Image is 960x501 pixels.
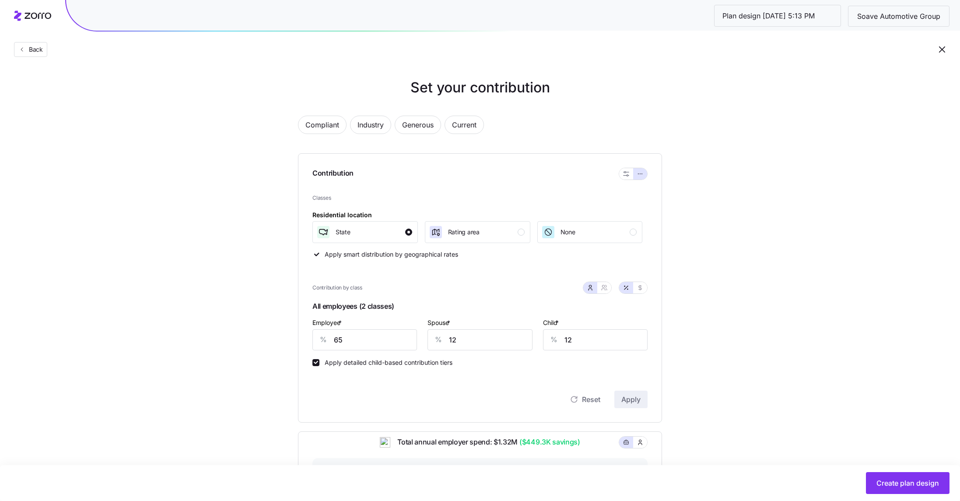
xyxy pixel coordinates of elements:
[312,299,648,317] span: All employees (2 classes)
[614,391,648,408] button: Apply
[336,228,350,236] span: State
[380,437,390,448] img: ai-icon.png
[427,318,452,328] label: Spouse
[14,42,47,57] button: Back
[561,228,575,236] span: None
[319,359,452,366] label: Apply detailed child-based contribution tiers
[395,116,441,134] button: Generous
[312,194,648,202] span: Classes
[445,116,484,134] button: Current
[428,330,449,350] div: %
[298,116,347,134] button: Compliant
[25,45,43,54] span: Back
[582,394,600,405] span: Reset
[263,77,697,98] h1: Set your contribution
[621,394,641,405] span: Apply
[305,116,339,134] span: Compliant
[543,330,564,350] div: %
[543,318,561,328] label: Child
[518,437,580,448] span: ($449.3K savings)
[312,318,343,328] label: Employee
[312,210,372,220] div: Residential location
[390,437,580,448] span: Total annual employer spend: $1.32M
[312,284,362,292] span: Contribution by class
[876,478,939,488] span: Create plan design
[402,116,434,134] span: Generous
[313,330,334,350] div: %
[350,116,391,134] button: Industry
[866,472,949,494] button: Create plan design
[452,116,476,134] span: Current
[563,391,607,408] button: Reset
[850,11,947,22] span: Soave Automotive Group
[312,168,354,180] span: Contribution
[448,228,480,236] span: Rating area
[357,116,384,134] span: Industry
